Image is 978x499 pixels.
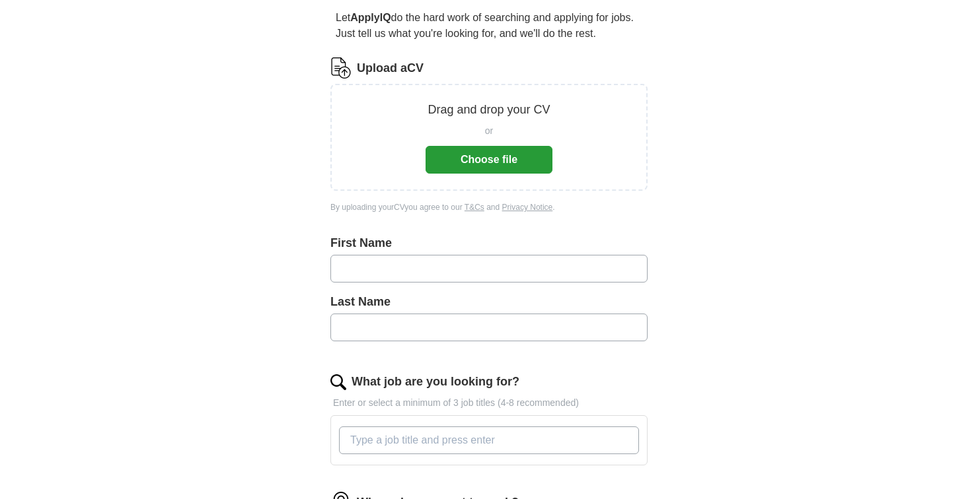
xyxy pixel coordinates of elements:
[330,201,648,213] div: By uploading your CV you agree to our and .
[330,5,648,47] p: Let do the hard work of searching and applying for jobs. Just tell us what you're looking for, an...
[485,124,493,138] span: or
[352,373,519,391] label: What job are you looking for?
[330,396,648,410] p: Enter or select a minimum of 3 job titles (4-8 recommended)
[350,12,391,23] strong: ApplyIQ
[330,57,352,79] img: CV Icon
[357,59,424,77] label: Upload a CV
[330,374,346,390] img: search.png
[339,426,639,454] input: Type a job title and press enter
[330,234,648,252] label: First Name
[465,203,484,212] a: T&Cs
[330,293,648,311] label: Last Name
[428,101,550,119] p: Drag and drop your CV
[502,203,553,212] a: Privacy Notice
[426,146,552,174] button: Choose file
